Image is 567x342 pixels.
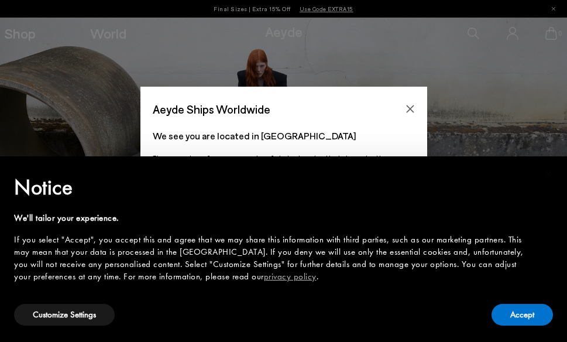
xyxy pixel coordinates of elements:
div: If you select "Accept", you accept this and agree that we may share this information with third p... [14,234,534,283]
a: privacy policy [264,271,317,282]
button: Customize Settings [14,304,115,326]
p: Please purchase from your country of choice by using the below selection: [153,152,415,163]
h2: Notice [14,172,534,203]
div: We'll tailor your experience. [14,212,534,224]
button: Accept [492,304,553,326]
p: We see you are located in [GEOGRAPHIC_DATA] [153,129,415,143]
span: Aeyde Ships Worldwide [153,99,270,119]
span: × [545,165,552,183]
button: Close [401,100,419,118]
button: Close this notice [534,160,562,188]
